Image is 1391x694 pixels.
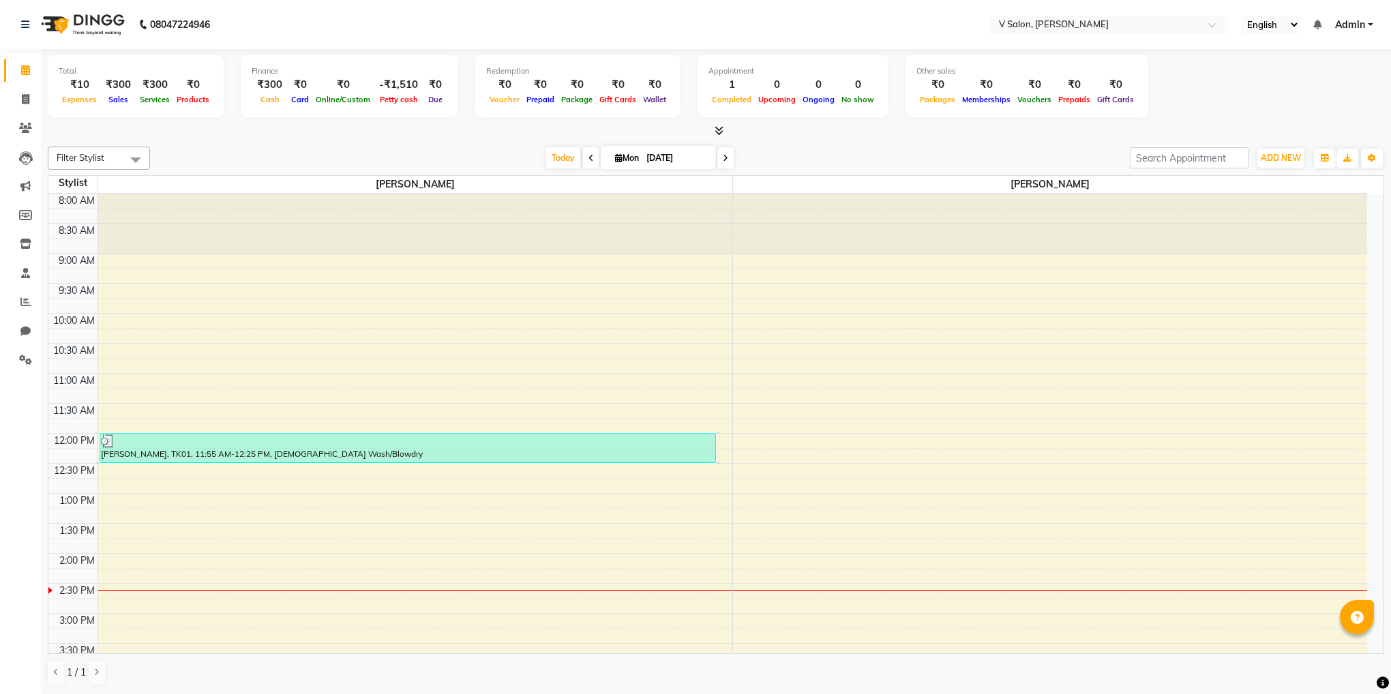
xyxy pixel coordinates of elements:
span: [PERSON_NAME] [98,176,732,193]
div: ₹0 [916,77,959,93]
div: Total [59,65,213,77]
div: ₹0 [1014,77,1055,93]
span: Filter Stylist [57,152,104,163]
div: Redemption [486,65,670,77]
div: 0 [838,77,878,93]
span: 1 / 1 [67,665,86,680]
span: Package [558,95,596,104]
div: Appointment [708,65,878,77]
div: 0 [755,77,799,93]
span: Expenses [59,95,100,104]
div: Other sales [916,65,1137,77]
span: Admin [1335,18,1365,32]
div: ₹10 [59,77,100,93]
div: Finance [252,65,447,77]
div: Stylist [48,176,98,190]
input: Search Appointment [1130,147,1249,168]
div: 10:00 AM [50,314,98,328]
div: 1 [708,77,755,93]
span: [PERSON_NAME] [733,176,1368,193]
span: Gift Cards [596,95,640,104]
span: Cash [257,95,283,104]
div: 12:00 PM [51,434,98,448]
b: 08047224946 [150,5,210,44]
div: 11:30 AM [50,404,98,418]
div: 3:30 PM [57,644,98,658]
span: Vouchers [1014,95,1055,104]
input: 2025-09-01 [642,148,711,168]
div: [PERSON_NAME], TK01, 11:55 AM-12:25 PM, [DEMOGRAPHIC_DATA] Wash/Blowdry [100,434,716,462]
span: Today [546,147,580,168]
div: ₹0 [558,77,596,93]
img: logo [35,5,128,44]
div: ₹0 [312,77,374,93]
div: ₹300 [100,77,136,93]
span: Packages [916,95,959,104]
div: 8:00 AM [56,194,98,208]
span: Upcoming [755,95,799,104]
div: ₹0 [959,77,1014,93]
span: Ongoing [799,95,838,104]
div: ₹300 [136,77,173,93]
span: Completed [708,95,755,104]
span: Petty cash [376,95,421,104]
span: Memberships [959,95,1014,104]
span: Products [173,95,213,104]
div: 9:00 AM [56,254,98,268]
div: ₹0 [523,77,558,93]
div: 8:30 AM [56,224,98,238]
div: ₹0 [1094,77,1137,93]
span: Online/Custom [312,95,374,104]
span: Prepaids [1055,95,1094,104]
div: ₹0 [1055,77,1094,93]
span: Card [288,95,312,104]
span: No show [838,95,878,104]
div: ₹0 [423,77,447,93]
div: ₹0 [596,77,640,93]
span: Services [136,95,173,104]
div: ₹0 [288,77,312,93]
div: 10:30 AM [50,344,98,358]
div: ₹0 [173,77,213,93]
span: Sales [105,95,132,104]
div: 2:30 PM [57,584,98,598]
div: 1:30 PM [57,524,98,538]
iframe: chat widget [1334,639,1377,680]
div: ₹300 [252,77,288,93]
div: 2:00 PM [57,554,98,568]
span: Mon [612,153,642,163]
span: ADD NEW [1261,153,1301,163]
div: 9:30 AM [56,284,98,298]
button: ADD NEW [1257,149,1304,168]
span: Voucher [486,95,523,104]
span: Prepaid [523,95,558,104]
div: 3:00 PM [57,614,98,628]
span: Gift Cards [1094,95,1137,104]
div: 0 [799,77,838,93]
span: Due [425,95,446,104]
div: 11:00 AM [50,374,98,388]
div: -₹1,510 [374,77,423,93]
div: 1:00 PM [57,494,98,508]
div: 12:30 PM [51,464,98,478]
div: ₹0 [640,77,670,93]
span: Wallet [640,95,670,104]
div: ₹0 [486,77,523,93]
